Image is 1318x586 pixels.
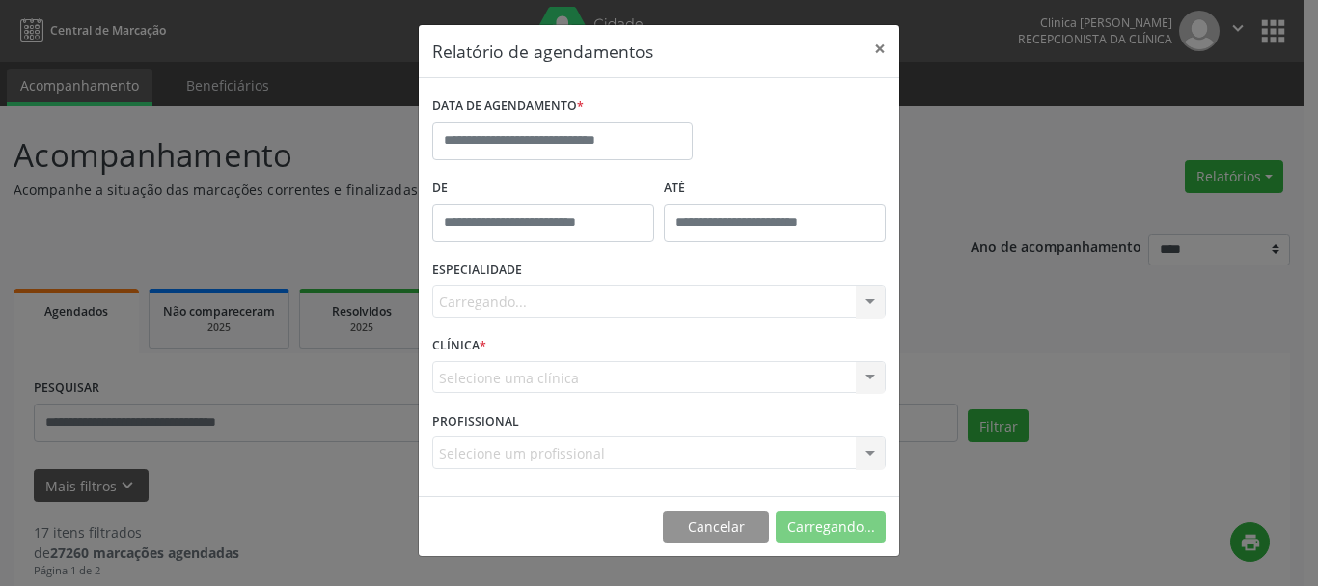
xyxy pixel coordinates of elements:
h5: Relatório de agendamentos [432,39,653,64]
label: DATA DE AGENDAMENTO [432,92,584,122]
label: CLÍNICA [432,331,486,361]
label: ATÉ [664,174,886,204]
label: De [432,174,654,204]
label: PROFISSIONAL [432,406,519,436]
label: ESPECIALIDADE [432,256,522,286]
button: Close [861,25,899,72]
button: Carregando... [776,511,886,544]
button: Cancelar [663,511,769,544]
